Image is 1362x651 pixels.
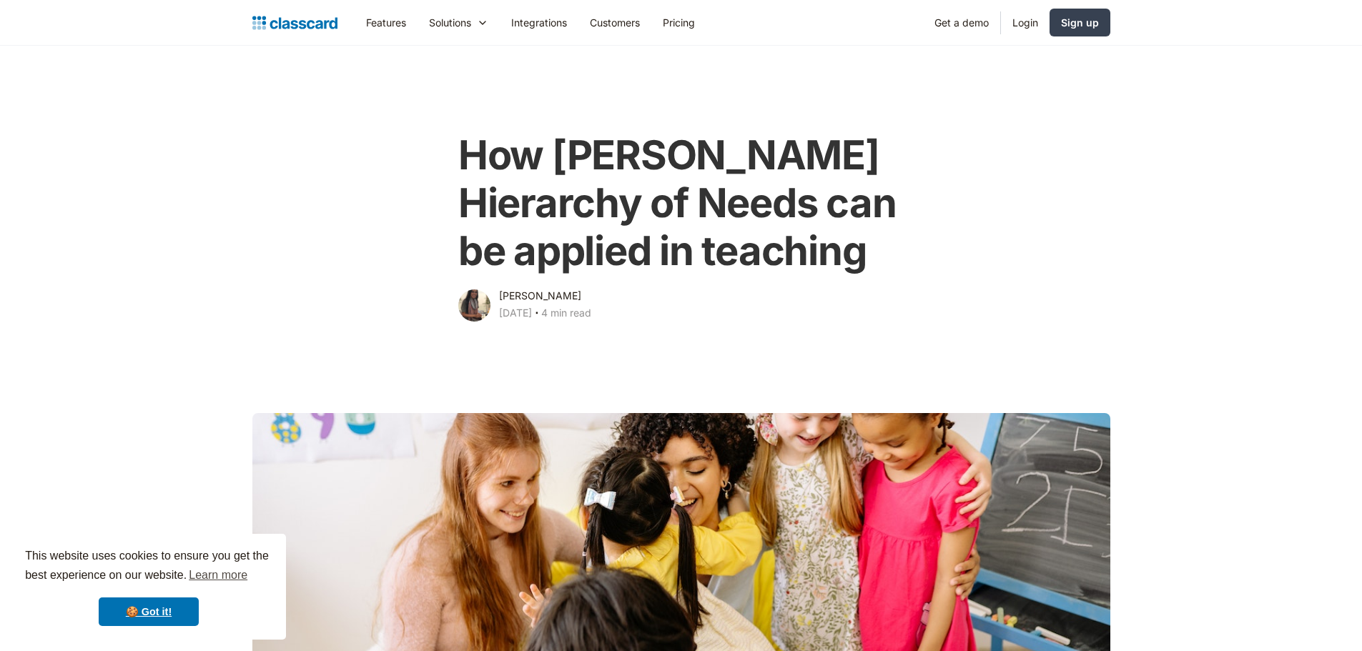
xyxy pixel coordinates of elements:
[499,287,581,304] div: [PERSON_NAME]
[187,565,250,586] a: learn more about cookies
[25,547,272,586] span: This website uses cookies to ensure you get the best experience on our website.
[1050,9,1110,36] a: Sign up
[418,6,500,39] div: Solutions
[532,304,541,324] div: ‧
[541,304,591,322] div: 4 min read
[1061,15,1099,30] div: Sign up
[252,13,337,33] a: home
[458,131,904,276] h1: How [PERSON_NAME] Hierarchy of Needs can be applied in teaching
[1001,6,1050,39] a: Login
[500,6,578,39] a: Integrations
[923,6,1000,39] a: Get a demo
[499,304,532,322] div: [DATE]
[11,534,286,640] div: cookieconsent
[578,6,651,39] a: Customers
[355,6,418,39] a: Features
[429,15,471,30] div: Solutions
[651,6,706,39] a: Pricing
[99,597,199,626] a: dismiss cookie message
